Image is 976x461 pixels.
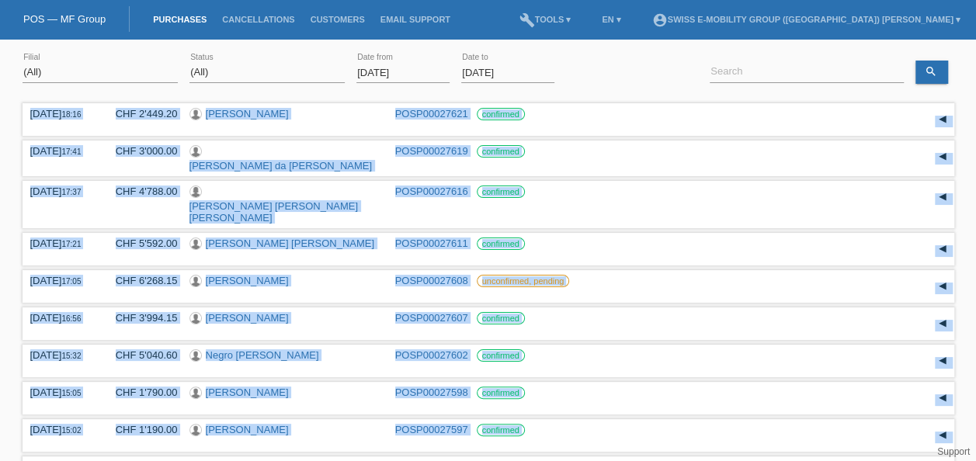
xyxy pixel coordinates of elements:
a: [PERSON_NAME] [PERSON_NAME] [206,237,374,249]
div: [DATE] [30,108,92,120]
div: expand/collapse [931,386,954,410]
a: POSP00027607 [395,312,468,324]
i: build [519,12,535,28]
label: confirmed [477,108,525,120]
a: [PERSON_NAME] [206,312,289,324]
div: CHF 1'790.00 [104,386,178,398]
a: POSP00027621 [395,108,468,120]
a: [PERSON_NAME] [PERSON_NAME] [PERSON_NAME] [189,200,358,224]
div: CHF 6'268.15 [104,275,178,286]
div: [DATE] [30,185,92,197]
div: [DATE] [30,349,92,361]
div: CHF 3'994.15 [104,312,178,324]
span: 16:56 [61,314,81,323]
span: 17:41 [61,147,81,156]
div: expand/collapse [931,145,954,168]
div: CHF 4'788.00 [104,185,178,197]
a: POSP00027597 [395,424,468,435]
a: [PERSON_NAME] [206,275,289,286]
a: Email Support [373,15,458,24]
a: Cancellations [214,15,302,24]
label: confirmed [477,185,525,198]
div: [DATE] [30,312,92,324]
a: POSP00027608 [395,275,468,286]
a: POSP00027602 [395,349,468,361]
a: POSP00027598 [395,386,468,398]
div: [DATE] [30,386,92,398]
label: confirmed [477,386,525,399]
i: search [925,65,937,78]
span: 15:32 [61,352,81,360]
a: buildTools ▾ [512,15,579,24]
div: expand/collapse [931,185,954,209]
div: [DATE] [30,237,92,249]
a: [PERSON_NAME] [206,386,289,398]
div: CHF 5'592.00 [104,237,178,249]
a: POSP00027616 [395,185,468,197]
span: 17:37 [61,188,81,196]
a: Support [937,446,970,457]
label: confirmed [477,237,525,250]
label: unconfirmed, pending [477,275,570,287]
div: expand/collapse [931,275,954,298]
a: Customers [303,15,373,24]
a: search [915,61,948,84]
div: CHF 3'000.00 [104,145,178,157]
div: CHF 5'040.60 [104,349,178,361]
div: [DATE] [30,275,92,286]
span: 15:02 [61,426,81,435]
i: account_circle [652,12,668,28]
a: POSP00027619 [395,145,468,157]
div: CHF 1'190.00 [104,424,178,435]
div: CHF 2'449.20 [104,108,178,120]
a: POS — MF Group [23,13,106,25]
span: 15:05 [61,389,81,397]
span: 17:05 [61,277,81,286]
a: [PERSON_NAME] [206,108,289,120]
label: confirmed [477,349,525,362]
label: confirmed [477,424,525,436]
div: expand/collapse [931,349,954,373]
a: Purchases [145,15,214,24]
a: EN ▾ [594,15,628,24]
a: account_circleSwiss E-Mobility Group ([GEOGRAPHIC_DATA]) [PERSON_NAME] ▾ [644,15,968,24]
div: expand/collapse [931,237,954,261]
div: expand/collapse [931,312,954,335]
div: [DATE] [30,424,92,435]
span: 18:16 [61,110,81,119]
div: [DATE] [30,145,92,157]
div: expand/collapse [931,108,954,131]
label: confirmed [477,145,525,158]
span: 17:21 [61,240,81,248]
a: [PERSON_NAME] [206,424,289,435]
div: expand/collapse [931,424,954,447]
label: confirmed [477,312,525,324]
a: POSP00027611 [395,237,468,249]
a: [PERSON_NAME] da [PERSON_NAME] [189,160,373,172]
a: Negro [PERSON_NAME] [206,349,319,361]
